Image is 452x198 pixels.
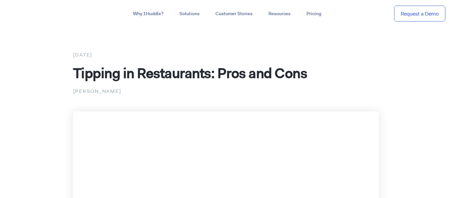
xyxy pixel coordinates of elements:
[298,8,329,20] a: Pricing
[73,64,307,82] span: Tipping in Restaurants: Pros and Cons
[73,51,379,59] div: [DATE]
[73,87,379,96] p: [PERSON_NAME]
[207,8,260,20] a: Customer Stories
[7,7,54,20] img: ...
[125,8,171,20] a: Why 1Huddle?
[171,8,207,20] a: Solutions
[260,8,298,20] a: Resources
[394,6,445,22] a: Request a Demo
